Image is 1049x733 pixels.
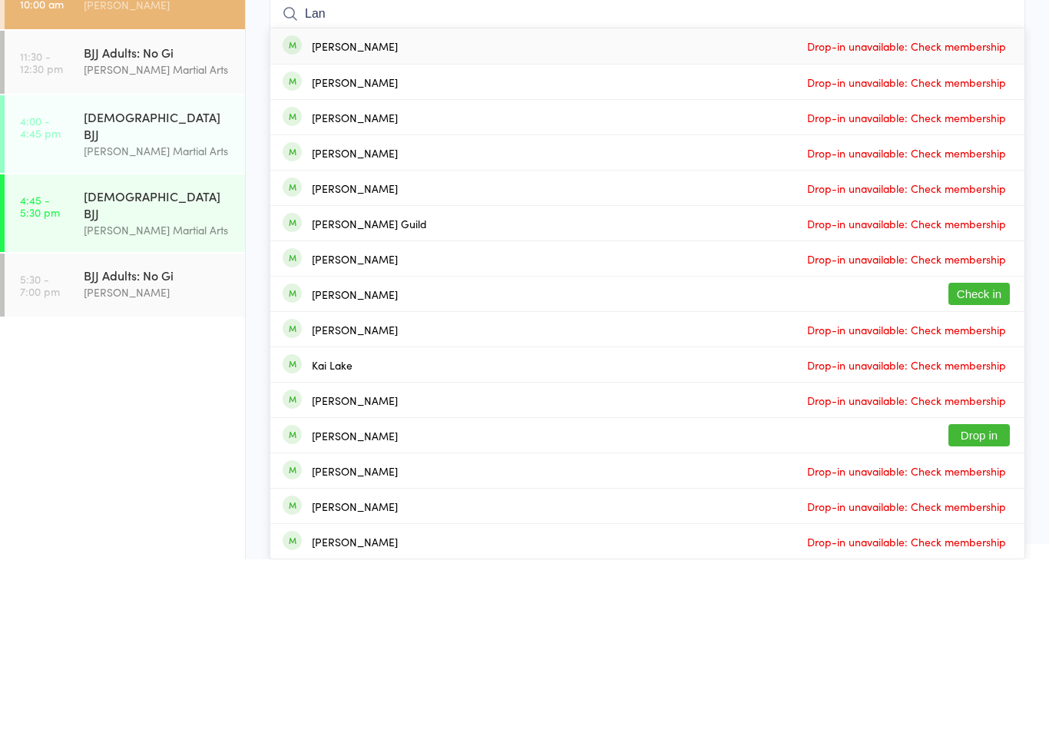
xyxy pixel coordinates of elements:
[803,527,1010,550] span: Drop-in unavailable: Check membership
[270,102,341,118] span: [DATE] 9:30am
[5,427,245,490] a: 5:30 -7:00 pmBJJ Adults: No Gi[PERSON_NAME]
[312,462,398,474] div: [PERSON_NAME]
[84,457,232,475] div: [PERSON_NAME]
[84,316,232,333] div: [PERSON_NAME] Martial Arts
[475,102,553,118] span: MMA / BJJ Floor
[84,361,232,395] div: [DEMOGRAPHIC_DATA] BJJ
[312,638,398,651] div: [PERSON_NAME]
[5,348,245,426] a: 4:45 -5:30 pm[DEMOGRAPHIC_DATA] BJJ[PERSON_NAME] Martial Arts
[5,75,245,138] a: 8:00 -9:30 amMMA - Advanced[PERSON_NAME]
[84,440,232,457] div: BJJ Adults: No Gi
[803,280,1010,303] span: Drop-in unavailable: Check membership
[312,532,352,545] div: Kai Lake
[20,224,63,248] time: 11:30 - 12:30 pm
[270,65,1025,90] h2: Private Lesson - 30 mins Check-in
[84,153,232,170] div: Private Lesson - 30 mins
[803,244,1010,267] span: Drop-in unavailable: Check membership
[803,562,1010,585] span: Drop-in unavailable: Check membership
[811,72,885,88] span: Manual search
[803,704,1010,727] span: Drop-in unavailable: Check membership
[803,208,1010,231] span: Drop-in unavailable: Check membership
[803,492,1010,515] span: Drop-in unavailable: Check membership
[803,315,1010,338] span: Drop-in unavailable: Check membership
[5,269,245,347] a: 4:00 -4:45 pm[DEMOGRAPHIC_DATA] BJJ[PERSON_NAME] Martial Arts
[312,709,398,721] div: [PERSON_NAME]
[84,105,232,123] div: [PERSON_NAME]
[84,234,232,252] div: [PERSON_NAME] Martial Arts
[111,42,208,59] div: MMA / BJJ Floor
[270,102,1006,143] span: [DEMOGRAPHIC_DATA] - Freestyle Martial Arts and [DEMOGRAPHIC_DATA] - Freestyle Martial Arts
[312,356,398,368] div: [PERSON_NAME]
[312,250,398,262] div: [PERSON_NAME]
[20,17,95,42] div: Events for
[312,568,398,580] div: [PERSON_NAME]
[84,170,232,187] div: [PERSON_NAME]
[803,386,1010,409] span: Drop-in unavailable: Check membership
[803,668,1010,692] span: Drop-in unavailable: Check membership
[84,217,232,234] div: BJJ Adults: No Gi
[803,633,1010,656] span: Drop-in unavailable: Check membership
[20,446,60,471] time: 5:30 - 7:00 pm
[803,421,1010,444] span: Drop-in unavailable: Check membership
[5,140,245,203] a: 9:30 -10:00 amPrivate Lesson - 30 mins[PERSON_NAME]
[84,88,232,105] div: MMA - Advanced
[312,674,398,686] div: [PERSON_NAME]
[312,603,398,615] div: [PERSON_NAME]
[111,17,208,42] div: At
[312,426,398,439] div: [PERSON_NAME]
[803,350,1010,373] span: Drop-in unavailable: Check membership
[312,497,398,509] div: [PERSON_NAME]
[312,285,398,297] div: [PERSON_NAME]
[312,391,427,403] div: [PERSON_NAME] Guild
[312,320,398,333] div: [PERSON_NAME]
[20,159,64,184] time: 9:30 - 10:00 am
[20,288,61,313] time: 4:00 - 4:45 pm
[5,204,245,267] a: 11:30 -12:30 pmBJJ Adults: No Gi[PERSON_NAME] Martial Arts
[948,598,1010,620] button: Drop in
[948,456,1010,479] button: Check in
[940,72,1009,88] span: Scanner input
[20,95,59,119] time: 8:00 - 9:30 am
[84,395,232,413] div: [PERSON_NAME] Martial Arts
[20,42,58,59] a: [DATE]
[20,367,60,392] time: 4:45 - 5:30 pm
[270,170,1025,205] input: Search
[365,102,451,118] span: [PERSON_NAME]
[312,214,398,226] div: [PERSON_NAME]
[84,282,232,316] div: [DEMOGRAPHIC_DATA] BJJ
